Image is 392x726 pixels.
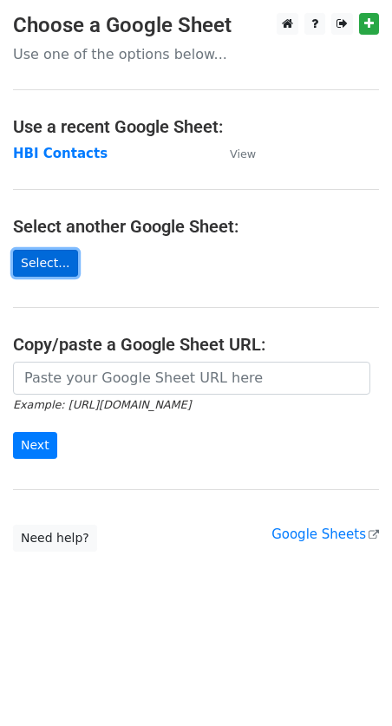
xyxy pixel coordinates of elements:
a: Need help? [13,525,97,552]
h4: Use a recent Google Sheet: [13,116,379,137]
a: Google Sheets [271,527,379,542]
a: View [212,146,256,161]
small: View [230,147,256,160]
p: Use one of the options below... [13,45,379,63]
h4: Select another Google Sheet: [13,216,379,237]
a: Select... [13,250,78,277]
iframe: Chat Widget [305,643,392,726]
input: Next [13,432,57,459]
small: Example: [URL][DOMAIN_NAME] [13,398,191,411]
input: Paste your Google Sheet URL here [13,362,370,395]
h3: Choose a Google Sheet [13,13,379,38]
a: HBI Contacts [13,146,108,161]
h4: Copy/paste a Google Sheet URL: [13,334,379,355]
